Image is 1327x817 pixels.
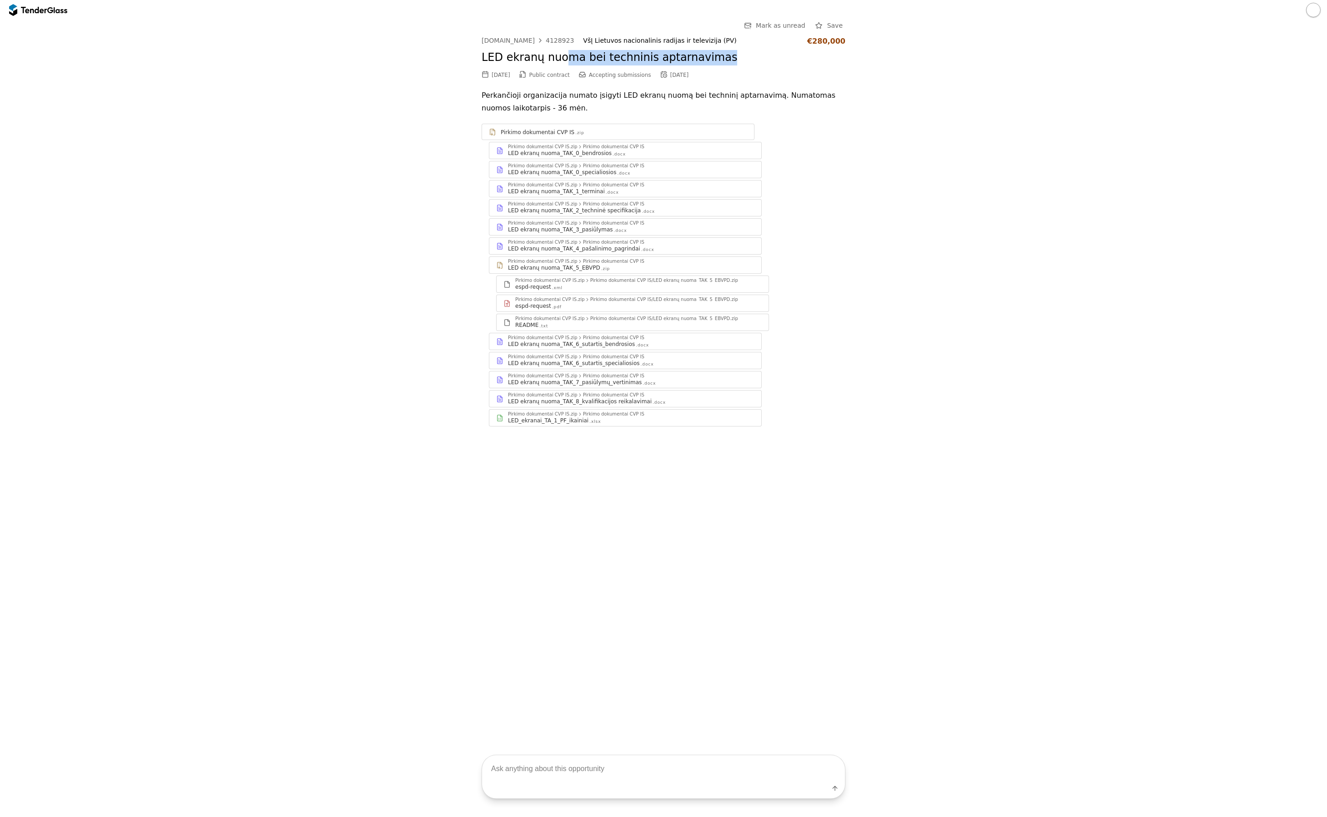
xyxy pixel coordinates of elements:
div: .docx [617,170,630,176]
div: Pirkimo dokumentai CVP IS.zip [508,259,578,264]
div: Pirkimo dokumentai CVP IS.zip [508,221,578,226]
span: Mark as unread [756,22,805,29]
div: Pirkimo dokumentai CVP IS.zip [508,412,578,416]
a: Pirkimo dokumentai CVP IS.zipPirkimo dokumentai CVP ISLED ekranų nuoma_TAK_0_specialiosios.docx [489,161,762,178]
div: .docx [653,400,666,406]
a: Pirkimo dokumentai CVP IS.zipPirkimo dokumentai CVP ISLED_ekranai_TA_1_PF_ikainiai.xlsx [489,409,762,426]
div: LED ekranų nuoma_TAK_7_pasiūlymų_vertinimas [508,379,642,386]
div: LED ekranų nuoma_TAK_0_specialiosios [508,169,616,176]
div: .zip [575,130,584,136]
a: Pirkimo dokumentai CVP IS.zipPirkimo dokumentai CVP ISLED ekranų nuoma_TAK_2_techninė specifikaci... [489,199,762,216]
div: LED ekranų nuoma_TAK_1_terminai [508,188,605,195]
div: Pirkimo dokumentai CVP IS [583,355,644,359]
div: LED ekranų nuoma_TAK_6_sutartis_specialiosios [508,360,640,367]
div: .docx [606,190,619,195]
div: .docx [643,381,656,386]
div: LED ekranų nuoma_TAK_2_techninė specifikacija [508,207,641,214]
a: Pirkimo dokumentai CVP IS.zipPirkimo dokumentai CVP ISLED ekranų nuoma_TAK_6_sutartis_specialiosi... [489,352,762,369]
div: .docx [642,209,655,215]
div: VšĮ Lietuvos nacionalinis radijas ir televizija (PV) [583,37,798,45]
div: LED ekranų nuoma_TAK_3_pasiūlymas [508,226,613,233]
div: Pirkimo dokumentai CVP IS.zip [508,164,578,168]
div: espd-request [515,302,551,310]
button: Save [813,20,845,31]
div: [DATE] [492,72,510,78]
div: Pirkimo dokumentai CVP IS [583,164,644,168]
div: 4128923 [546,37,574,44]
div: .xml [552,285,563,291]
div: Pirkimo dokumentai CVP IS [501,129,574,136]
div: [DATE] [670,72,689,78]
div: €280,000 [807,37,845,45]
a: Pirkimo dokumentai CVP IS.zipPirkimo dokumentai CVP ISLED ekranų nuoma_TAK_4_pašalinimo_pagrindai... [489,237,762,255]
div: Pirkimo dokumentai CVP IS/LED ekranų nuoma_TAK_5_EBVPD.zip [590,316,738,321]
div: Pirkimo dokumentai CVP IS [583,336,644,340]
div: Pirkimo dokumentai CVP IS.zip [515,316,585,321]
div: Pirkimo dokumentai CVP IS.zip [508,202,578,206]
a: Pirkimo dokumentai CVP IS.zipPirkimo dokumentai CVP ISLED ekranų nuoma_TAK_8_kvalifikacijos reika... [489,390,762,407]
div: [DOMAIN_NAME] [482,37,535,44]
div: Pirkimo dokumentai CVP IS [583,412,644,416]
div: Pirkimo dokumentai CVP IS [583,393,644,397]
div: espd-request [515,283,551,291]
div: LED ekranų nuoma_TAK_4_pašalinimo_pagrindai [508,245,640,252]
div: Pirkimo dokumentai CVP IS.zip [508,145,578,149]
h2: LED ekranų nuoma bei techninis aptarnavimas [482,50,845,65]
div: Pirkimo dokumentai CVP IS.zip [508,374,578,378]
a: Pirkimo dokumentai CVP IS.zipPirkimo dokumentai CVP IS/LED ekranų nuoma_TAK_5_EBVPD.zipREADME.txt [496,314,769,331]
div: Pirkimo dokumentai CVP IS [583,221,644,226]
div: .docx [614,228,627,234]
div: LED_ekranai_TA_1_PF_ikainiai [508,417,588,424]
a: Pirkimo dokumentai CVP IS.zipPirkimo dokumentai CVP ISLED ekranų nuoma_TAK_7_pasiūlymų_vertinimas... [489,371,762,388]
div: Pirkimo dokumentai CVP IS.zip [508,183,578,187]
div: README [515,321,538,329]
div: Pirkimo dokumentai CVP IS.zip [515,278,585,283]
span: Public contract [529,72,570,78]
button: Mark as unread [741,20,808,31]
div: Pirkimo dokumentai CVP IS.zip [508,240,578,245]
div: .docx [641,361,654,367]
div: LED ekranų nuoma_TAK_8_kvalifikacijos reikalavimai [508,398,652,405]
div: .docx [613,151,626,157]
div: .txt [539,323,548,329]
div: .docx [641,247,654,253]
div: .pdf [552,304,562,310]
a: Pirkimo dokumentai CVP IS.zipPirkimo dokumentai CVP IS/LED ekranų nuoma_TAK_5_EBVPD.zipespd-reque... [496,276,769,293]
div: Pirkimo dokumentai CVP IS [583,145,644,149]
div: .zip [601,266,610,272]
div: Pirkimo dokumentai CVP IS [583,259,644,264]
div: Pirkimo dokumentai CVP IS/LED ekranų nuoma_TAK_5_EBVPD.zip [590,278,738,283]
a: Pirkimo dokumentai CVP IS.zipPirkimo dokumentai CVP IS/LED ekranų nuoma_TAK_5_EBVPD.zipespd-reque... [496,295,769,312]
div: Pirkimo dokumentai CVP IS.zip [515,297,585,302]
div: Pirkimo dokumentai CVP IS [583,374,644,378]
div: Pirkimo dokumentai CVP IS.zip [508,393,578,397]
div: LED ekranų nuoma_TAK_6_sutartis_bendrosios [508,341,635,348]
a: Pirkimo dokumentai CVP IS.zipPirkimo dokumentai CVP ISLED ekranų nuoma_TAK_1_terminai.docx [489,180,762,197]
div: LED ekranų nuoma_TAK_0_bendrosios [508,150,612,157]
div: Pirkimo dokumentai CVP IS [583,183,644,187]
span: Save [827,22,843,29]
div: .docx [636,342,649,348]
div: Pirkimo dokumentai CVP IS [583,202,644,206]
a: Pirkimo dokumentai CVP IS.zipPirkimo dokumentai CVP ISLED ekranų nuoma_TAK_0_bendrosios.docx [489,142,762,159]
p: Perkančioji organizacija numato įsigyti LED ekranų nuomą bei techninį aptarnavimą. Numatomas nuom... [482,89,845,115]
div: Pirkimo dokumentai CVP IS.zip [508,336,578,340]
div: Pirkimo dokumentai CVP IS [583,240,644,245]
div: LED ekranų nuoma_TAK_5_EBVPD [508,264,600,271]
a: Pirkimo dokumentai CVP IS.zip [482,124,754,140]
span: Accepting submissions [589,72,651,78]
a: Pirkimo dokumentai CVP IS.zipPirkimo dokumentai CVP ISLED ekranų nuoma_TAK_3_pasiūlymas.docx [489,218,762,236]
div: .xlsx [589,419,601,425]
a: Pirkimo dokumentai CVP IS.zipPirkimo dokumentai CVP ISLED ekranų nuoma_TAK_5_EBVPD.zip [489,256,762,274]
a: Pirkimo dokumentai CVP IS.zipPirkimo dokumentai CVP ISLED ekranų nuoma_TAK_6_sutartis_bendrosios.... [489,333,762,350]
div: Pirkimo dokumentai CVP IS/LED ekranų nuoma_TAK_5_EBVPD.zip [590,297,738,302]
div: Pirkimo dokumentai CVP IS.zip [508,355,578,359]
a: [DOMAIN_NAME]4128923 [482,37,574,44]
